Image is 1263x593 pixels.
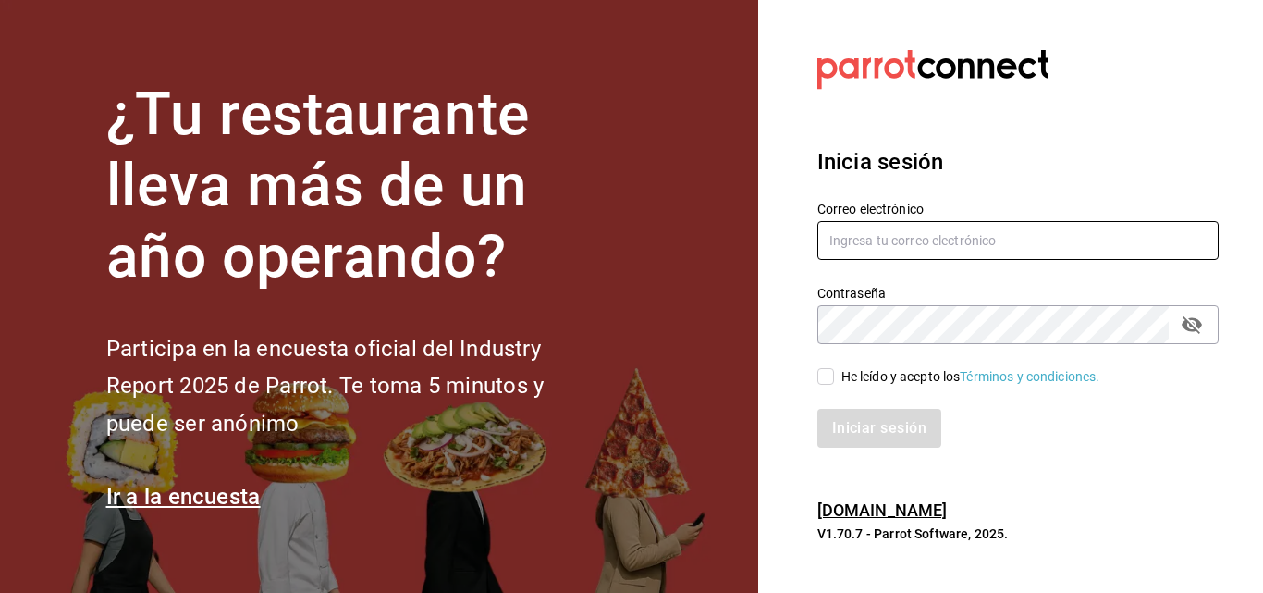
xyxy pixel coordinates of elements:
[817,525,1219,543] p: V1.70.7 - Parrot Software, 2025.
[817,287,1219,300] label: Contraseña
[106,80,606,292] h1: ¿Tu restaurante lleva más de un año operando?
[1176,309,1208,340] button: passwordField
[817,203,1219,216] label: Correo electrónico
[817,145,1219,179] h3: Inicia sesión
[817,500,948,520] a: [DOMAIN_NAME]
[106,484,261,510] a: Ir a la encuesta
[106,330,606,443] h2: Participa en la encuesta oficial del Industry Report 2025 de Parrot. Te toma 5 minutos y puede se...
[841,367,1100,387] div: He leído y acepto los
[960,369,1099,384] a: Términos y condiciones.
[817,221,1219,260] input: Ingresa tu correo electrónico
